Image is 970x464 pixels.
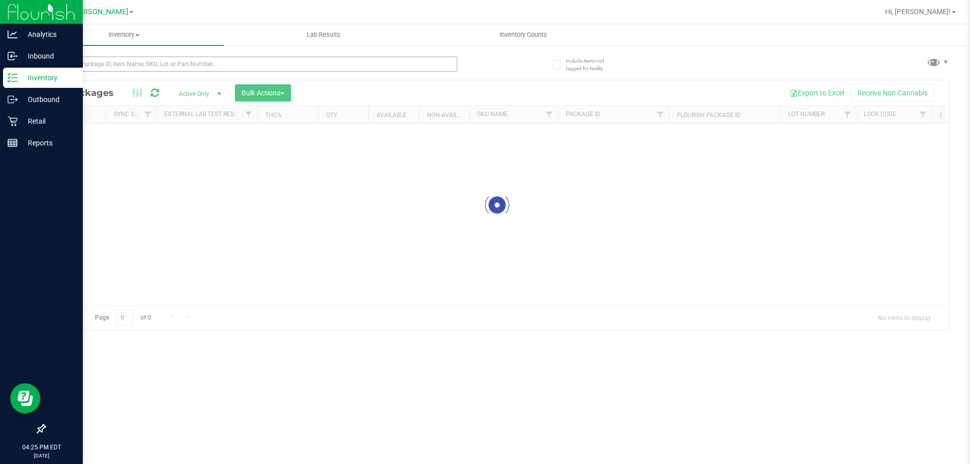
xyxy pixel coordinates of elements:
[885,8,951,16] span: Hi, [PERSON_NAME]!
[8,116,18,126] inline-svg: Retail
[566,57,616,72] span: Include items not tagged for facility
[8,73,18,83] inline-svg: Inventory
[18,28,78,40] p: Analytics
[24,24,224,45] a: Inventory
[24,30,224,39] span: Inventory
[18,72,78,84] p: Inventory
[5,452,78,459] p: [DATE]
[8,94,18,105] inline-svg: Outbound
[8,51,18,61] inline-svg: Inbound
[18,50,78,62] p: Inbound
[8,29,18,39] inline-svg: Analytics
[44,57,457,72] input: Search Package ID, Item Name, SKU, Lot or Part Number...
[10,383,40,414] iframe: Resource center
[423,24,623,45] a: Inventory Counts
[8,138,18,148] inline-svg: Reports
[18,115,78,127] p: Retail
[224,24,423,45] a: Lab Results
[486,30,561,39] span: Inventory Counts
[18,93,78,106] p: Outbound
[293,30,354,39] span: Lab Results
[73,8,128,16] span: [PERSON_NAME]
[18,137,78,149] p: Reports
[5,443,78,452] p: 04:25 PM EDT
